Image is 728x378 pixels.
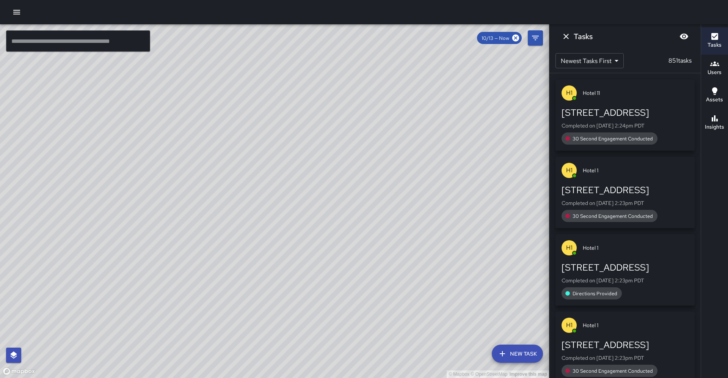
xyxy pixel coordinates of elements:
[705,123,724,131] h6: Insights
[528,30,543,46] button: Filters
[676,29,692,44] button: Blur
[708,41,722,49] h6: Tasks
[492,345,543,363] button: New Task
[562,339,689,351] div: [STREET_ADDRESS]
[566,243,573,252] p: H1
[566,88,573,98] p: H1
[701,82,728,109] button: Assets
[708,68,722,77] h6: Users
[562,122,689,129] p: Completed on [DATE] 2:24pm PDT
[665,56,695,65] p: 851 tasks
[583,244,689,252] span: Hotel 1
[568,135,657,142] span: 30 Second Engagement Conducted
[568,213,657,219] span: 30 Second Engagement Conducted
[555,79,695,151] button: H1Hotel 11[STREET_ADDRESS]Completed on [DATE] 2:24pm PDT30 Second Engagement Conducted
[701,27,728,55] button: Tasks
[559,29,574,44] button: Dismiss
[555,157,695,228] button: H1Hotel 1[STREET_ADDRESS]Completed on [DATE] 2:23pm PDT30 Second Engagement Conducted
[701,55,728,82] button: Users
[574,30,593,43] h6: Tasks
[566,321,573,330] p: H1
[477,32,522,44] div: 10/13 — Now
[568,290,622,297] span: Directions Provided
[568,368,657,374] span: 30 Second Engagement Conducted
[477,35,514,41] span: 10/13 — Now
[562,199,689,207] p: Completed on [DATE] 2:23pm PDT
[701,109,728,137] button: Insights
[562,354,689,362] p: Completed on [DATE] 2:23pm PDT
[562,107,689,119] div: [STREET_ADDRESS]
[583,321,689,329] span: Hotel 1
[583,167,689,174] span: Hotel 1
[562,277,689,284] p: Completed on [DATE] 2:23pm PDT
[555,234,695,306] button: H1Hotel 1[STREET_ADDRESS]Completed on [DATE] 2:23pm PDTDirections Provided
[562,261,689,274] div: [STREET_ADDRESS]
[555,53,624,68] div: Newest Tasks First
[562,184,689,196] div: [STREET_ADDRESS]
[583,89,689,97] span: Hotel 11
[566,166,573,175] p: H1
[706,96,723,104] h6: Assets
